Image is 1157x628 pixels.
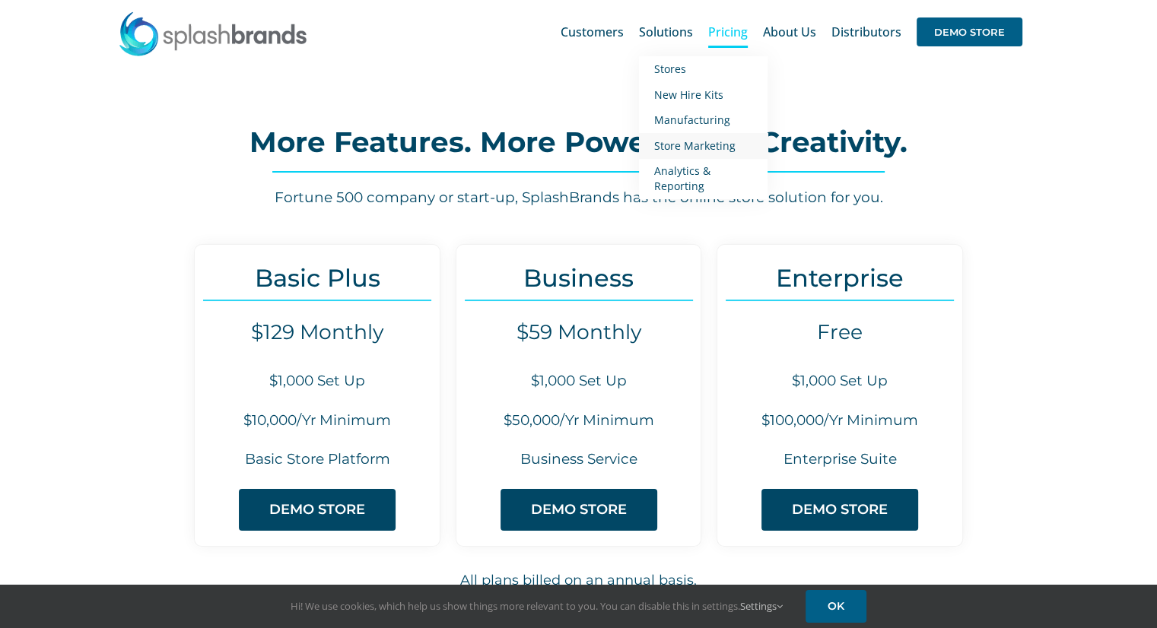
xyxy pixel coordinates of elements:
a: Customers [561,8,624,56]
h6: Enterprise Suite [717,449,962,470]
span: Stores [654,62,686,76]
h4: Free [717,320,962,344]
h6: Basic Store Platform [195,449,439,470]
h6: Business Service [456,449,701,470]
a: OK [806,590,866,623]
a: DEMO STORE [761,489,918,531]
a: DEMO STORE [239,489,396,531]
span: DEMO STORE [269,502,365,518]
span: New Hire Kits [654,87,723,102]
h3: Business [456,264,701,292]
a: Analytics & Reporting [639,158,768,198]
h6: $50,000/Yr Minimum [456,411,701,431]
h4: $59 Monthly [456,320,701,344]
h6: $1,000 Set Up [195,371,439,392]
a: Manufacturing [639,107,768,133]
h6: $1,000 Set Up [456,371,701,392]
a: Stores [639,56,768,82]
h6: All plans billed on an annual basis. [58,570,1099,591]
h2: More Features. More Power. More Creativity. [76,127,1081,157]
img: SplashBrands.com Logo [118,11,308,56]
a: Settings [740,599,783,613]
h6: $100,000/Yr Minimum [717,411,962,431]
a: Distributors [831,8,901,56]
span: DEMO STORE [917,17,1022,46]
h6: Fortune 500 company or start-up, SplashBrands has the online store solution for you. [76,188,1081,208]
span: Customers [561,26,624,38]
span: Analytics & Reporting [654,163,710,193]
span: DEMO STORE [792,502,888,518]
a: New Hire Kits [639,82,768,108]
span: Solutions [639,26,693,38]
span: Pricing [708,26,748,38]
span: About Us [763,26,816,38]
a: Pricing [708,8,748,56]
span: Hi! We use cookies, which help us show things more relevant to you. You can disable this in setti... [291,599,783,613]
span: Manufacturing [654,113,730,127]
h4: $129 Monthly [195,320,439,344]
span: Distributors [831,26,901,38]
nav: Main Menu [561,8,1022,56]
a: Store Marketing [639,133,768,159]
h6: $10,000/Yr Minimum [195,411,439,431]
h3: Basic Plus [195,264,439,292]
h6: $1,000 Set Up [717,371,962,392]
span: Store Marketing [654,138,736,153]
a: DEMO STORE [501,489,657,531]
a: DEMO STORE [917,8,1022,56]
h3: Enterprise [717,264,962,292]
span: DEMO STORE [531,502,627,518]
